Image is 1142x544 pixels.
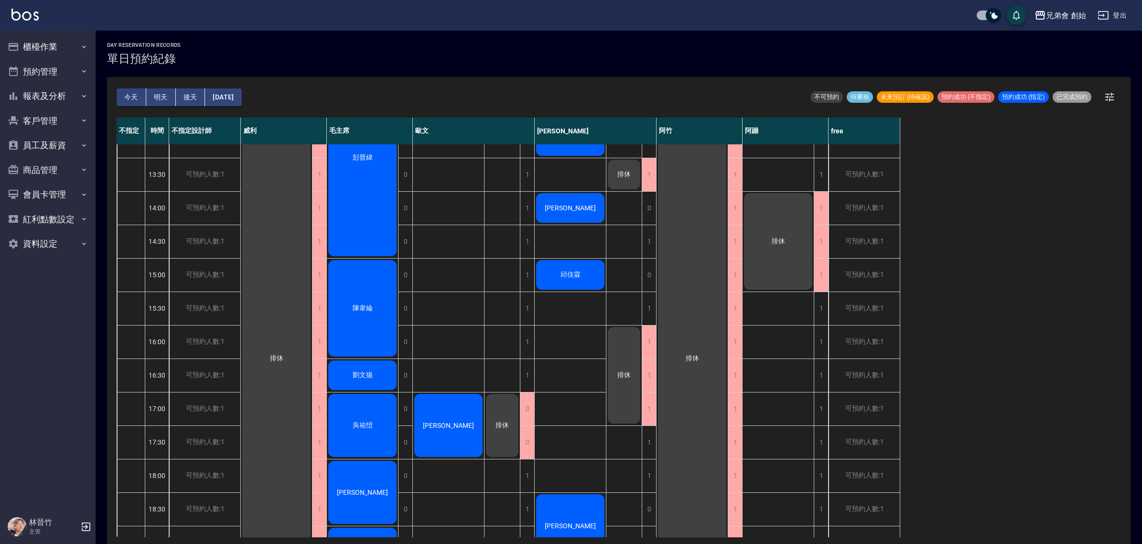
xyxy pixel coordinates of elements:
div: 13:30 [145,158,169,191]
div: 1 [642,426,656,459]
span: 陳韋綸 [351,304,375,313]
div: 1 [520,225,534,258]
span: 不可預約 [810,93,843,101]
div: 不指定 [117,118,145,144]
div: 1 [728,259,742,292]
div: 可預約人數:1 [169,459,240,492]
div: 毛主席 [327,118,413,144]
div: 15:00 [145,258,169,292]
div: 1 [728,192,742,225]
div: 可預約人數:1 [169,225,240,258]
span: 已完成預約 [1053,93,1091,101]
button: 櫃檯作業 [4,34,92,59]
div: 兄弟會 創始 [1046,10,1086,22]
div: 可預約人數:1 [169,426,240,459]
div: 0 [642,493,656,526]
div: 0 [398,158,412,191]
div: 16:00 [145,325,169,359]
div: 1 [312,392,326,425]
div: 1 [814,292,828,325]
div: 可預約人數:1 [829,259,900,292]
div: 1 [312,426,326,459]
div: 0 [398,225,412,258]
span: 預約成功 (指定) [998,93,1049,101]
div: 可預約人數:1 [829,192,900,225]
span: 待審核 [847,93,873,101]
div: 1 [312,326,326,359]
div: 1 [728,225,742,258]
div: 0 [398,493,412,526]
div: 1 [728,158,742,191]
div: 1 [520,259,534,292]
div: 1 [728,326,742,359]
img: Person [8,517,27,536]
div: 14:00 [145,191,169,225]
span: 彭晉緯 [351,153,375,162]
div: 1 [312,225,326,258]
div: 1 [312,493,326,526]
button: 會員卡管理 [4,182,92,207]
div: 1 [642,459,656,492]
div: 1 [520,493,534,526]
div: 1 [520,292,534,325]
div: 可預約人數:1 [829,459,900,492]
h3: 單日預約紀錄 [107,52,181,65]
span: 邱佳霖 [559,271,582,279]
div: 阿蹦 [743,118,829,144]
div: 0 [398,359,412,392]
h5: 林晉竹 [29,518,78,527]
div: 17:30 [145,425,169,459]
span: [PERSON_NAME] [335,489,390,496]
div: 1 [728,392,742,425]
span: [PERSON_NAME] [543,522,598,530]
div: 可預約人數:1 [829,158,900,191]
div: 15:30 [145,292,169,325]
div: 時間 [145,118,169,144]
div: 可預約人數:1 [829,426,900,459]
div: 可預約人數:1 [169,392,240,425]
div: 1 [312,158,326,191]
div: 1 [520,459,534,492]
div: 0 [398,426,412,459]
button: 報表及分析 [4,84,92,109]
span: 排休 [268,354,285,363]
div: 1 [642,158,656,191]
span: 排休 [494,421,511,430]
span: [PERSON_NAME] [421,422,476,429]
button: 資料設定 [4,231,92,256]
button: 登出 [1094,7,1131,24]
button: 兄弟會 創始 [1031,6,1090,25]
div: 1 [312,259,326,292]
div: 1 [520,359,534,392]
div: 阿竹 [657,118,743,144]
div: 威利 [241,118,327,144]
div: free [829,118,900,144]
div: 1 [312,459,326,492]
button: 商品管理 [4,158,92,183]
div: 0 [398,292,412,325]
div: 可預約人數:1 [169,359,240,392]
div: 1 [520,326,534,359]
span: 排休 [684,354,701,363]
span: 吳祐愷 [351,421,375,430]
span: 排休 [615,170,633,179]
div: 1 [642,292,656,325]
div: 1 [728,359,742,392]
button: 預約管理 [4,59,92,84]
p: 主管 [29,527,78,536]
div: 1 [642,225,656,258]
button: 今天 [117,88,146,106]
div: 可預約人數:1 [829,326,900,359]
div: 1 [814,326,828,359]
div: 可預約人數:1 [169,326,240,359]
span: 未來預訂 (待確認) [877,93,934,101]
span: 排休 [615,371,633,380]
div: 不指定設計師 [169,118,241,144]
div: 1 [312,292,326,325]
div: 可預約人數:1 [169,158,240,191]
button: save [1007,6,1026,25]
div: 可預約人數:1 [829,493,900,526]
div: 可預約人數:1 [829,392,900,425]
div: 可預約人數:1 [169,493,240,526]
div: 1 [814,459,828,492]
